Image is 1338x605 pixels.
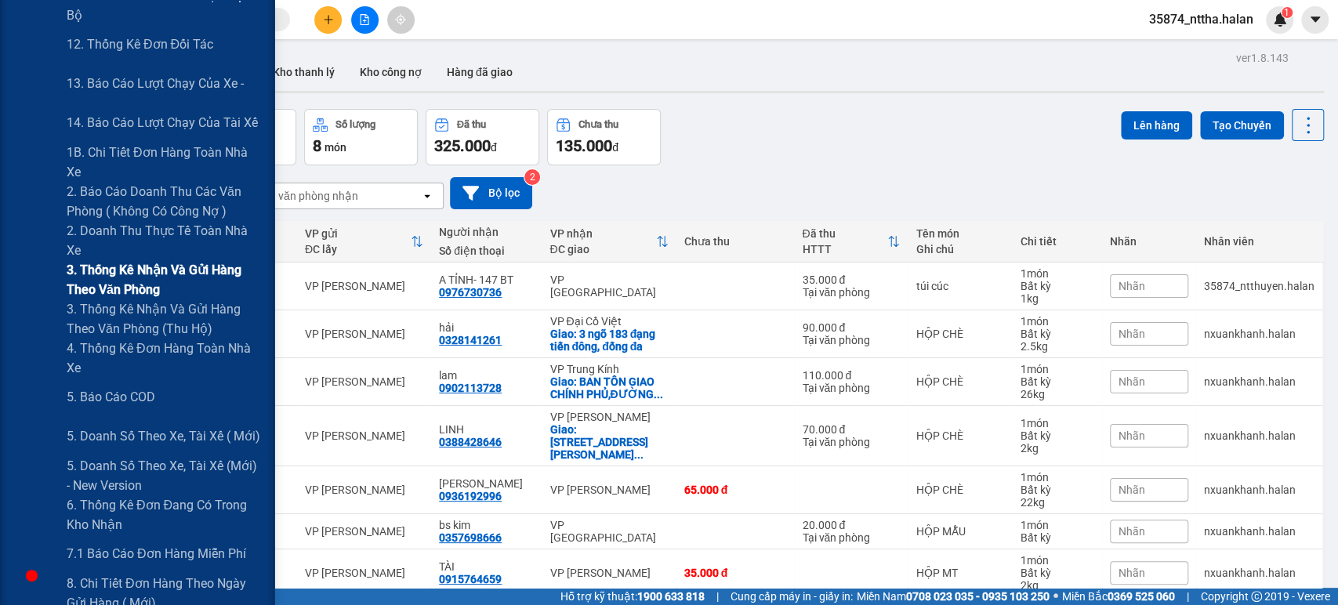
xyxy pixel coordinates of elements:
[916,375,1004,388] div: HỘP CHÈ
[802,436,900,448] div: Tại văn phòng
[439,490,502,502] div: 0936192996
[1187,588,1189,605] span: |
[1204,525,1314,538] div: nxuankhanh.halan
[305,280,423,292] div: VP [PERSON_NAME]
[542,221,676,263] th: Toggle SortBy
[1204,484,1314,496] div: nxuankhanh.halan
[359,14,370,25] span: file-add
[304,109,418,165] button: Số lượng8món
[1204,280,1314,292] div: 35874_ntthuyen.halan
[387,6,415,34] button: aim
[1021,531,1094,544] div: Bất kỳ
[305,227,411,240] div: VP gửi
[1021,340,1094,353] div: 2.5 kg
[439,274,534,286] div: A TỈNH- 147 BT
[67,260,263,299] span: 3. Thống kê nhận và gửi hàng theo văn phòng
[802,382,900,394] div: Tại văn phòng
[250,188,358,204] div: Chọn văn phòng nhận
[1121,111,1192,139] button: Lên hàng
[1119,484,1145,496] span: Nhãn
[1021,280,1094,292] div: Bất kỳ
[556,136,612,155] span: 135.000
[439,226,534,238] div: Người nhận
[67,182,263,221] span: 2. Báo cáo doanh thu các văn phòng ( không có công nợ )
[1204,429,1314,442] div: nxuankhanh.halan
[1301,6,1329,34] button: caret-down
[916,328,1004,340] div: HỘP CHÈ
[67,74,244,93] span: 13. Báo cáo lượt chạy của xe -
[549,315,668,328] div: VP Đại Cồ Việt
[67,339,263,378] span: 4. Thống kê đơn hàng toàn nhà xe
[439,573,502,585] div: 0915764659
[716,588,719,605] span: |
[1284,7,1289,18] span: 1
[305,243,411,255] div: ĐC lấy
[67,143,263,182] span: 1B. Chi tiết đơn hàng toàn nhà xe
[439,560,534,573] div: TÀI
[67,221,263,260] span: 2. Doanh thu thực tế toàn nhà xe
[916,567,1004,579] div: HỘP MT
[1200,111,1284,139] button: Tạo Chuyến
[347,53,434,91] button: Kho công nợ
[1236,49,1289,67] div: ver 1.8.143
[305,429,423,442] div: VP [PERSON_NAME]
[434,53,525,91] button: Hàng đã giao
[684,484,787,496] div: 65.000 đ
[916,243,1004,255] div: Ghi chú
[802,243,887,255] div: HTTT
[1021,567,1094,579] div: Bất kỳ
[67,456,263,495] span: 5. Doanh số theo xe, tài xế (mới) - New version
[802,334,900,346] div: Tại văn phòng
[314,6,342,34] button: plus
[549,567,668,579] div: VP [PERSON_NAME]
[612,141,618,154] span: đ
[802,531,900,544] div: Tại văn phòng
[439,245,534,257] div: Số điện thoại
[578,119,618,130] div: Chưa thu
[1308,13,1322,27] span: caret-down
[549,375,668,400] div: Giao: BAN TÔN GIAO CHÍNH PHỦ,ĐƯỜNG DƯƠNG ĐÌNH NGHỆ,YEENHOAF,CẦU GIẤY,HN
[1119,567,1145,579] span: Nhãn
[549,274,668,299] div: VP [GEOGRAPHIC_DATA]
[395,14,406,25] span: aim
[1021,235,1094,248] div: Chi tiết
[67,426,260,446] span: 5. Doanh số theo xe, tài xế ( mới)
[1021,315,1094,328] div: 1 món
[916,484,1004,496] div: HỘP CHÈ
[1021,292,1094,305] div: 1 kg
[434,136,491,155] span: 325.000
[1273,13,1287,27] img: icon-new-feature
[1062,588,1175,605] span: Miền Bắc
[1251,591,1262,602] span: copyright
[1021,328,1094,340] div: Bất kỳ
[1119,375,1145,388] span: Nhãn
[351,6,379,34] button: file-add
[1204,375,1314,388] div: nxuankhanh.halan
[549,423,668,461] div: Giao: số 62 nguyễn huy tưởng ,quận thanh xuân trung ,thanh xuân ha nội
[1119,525,1145,538] span: Nhãn
[547,109,661,165] button: Chưa thu135.000đ
[323,14,334,25] span: plus
[684,235,787,248] div: Chưa thu
[439,321,534,334] div: hải
[549,328,668,353] div: Giao: 3 ngõ 183 đạng tiến đông, đống đa
[1204,328,1314,340] div: nxuankhanh.halan
[1021,388,1094,400] div: 26 kg
[439,423,534,436] div: LINH
[305,484,423,496] div: VP [PERSON_NAME]
[67,387,155,407] span: 5. Báo cáo COD
[802,274,900,286] div: 35.000 đ
[325,141,346,154] span: món
[802,321,900,334] div: 90.000 đ
[260,53,347,91] button: Kho thanh lý
[439,519,534,531] div: bs kim
[1204,567,1314,579] div: nxuankhanh.halan
[802,286,900,299] div: Tại văn phòng
[1021,375,1094,388] div: Bất kỳ
[426,109,539,165] button: Đã thu325.000đ
[1021,471,1094,484] div: 1 món
[1119,429,1145,442] span: Nhãn
[654,388,663,400] span: ...
[633,448,643,461] span: ...
[794,221,908,263] th: Toggle SortBy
